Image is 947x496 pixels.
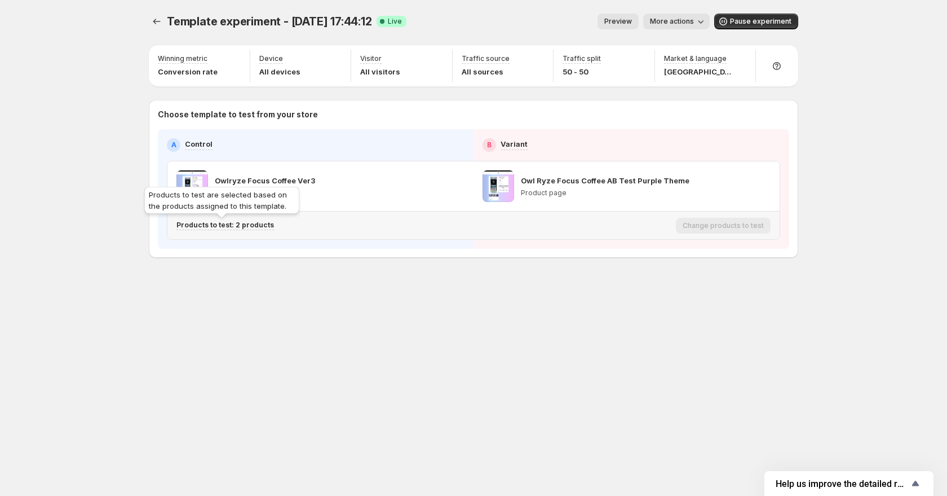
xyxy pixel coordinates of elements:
span: Pause experiment [730,17,791,26]
span: Preview [604,17,632,26]
p: Control [185,138,213,150]
p: Choose template to test from your store [158,109,789,120]
span: Template experiment - [DATE] 17:44:12 [167,15,372,28]
p: Owlryze Focus Coffee Ver3 [215,175,315,186]
p: Variant [501,138,528,150]
h2: A [171,141,176,150]
p: Owl Ryze Focus Coffee AB Test Purple Theme [521,175,689,186]
button: Experiments [149,14,165,29]
p: Conversion rate [158,66,218,77]
p: Market & language [664,54,727,63]
button: More actions [643,14,710,29]
p: Traffic split [563,54,601,63]
button: Pause experiment [714,14,798,29]
button: Show survey - Help us improve the detailed report for A/B campaigns [776,477,922,490]
h2: B [487,141,492,150]
p: Product page [521,188,689,197]
button: Preview [598,14,639,29]
p: All devices [259,66,300,77]
p: Device [259,54,283,63]
p: Visitor [360,54,382,63]
span: Help us improve the detailed report for A/B campaigns [776,479,909,489]
p: Winning metric [158,54,207,63]
p: Products to test: 2 products [176,221,274,230]
p: All sources [462,66,510,77]
span: More actions [650,17,694,26]
p: [GEOGRAPHIC_DATA] [664,66,732,77]
span: Live [388,17,402,26]
p: Traffic source [462,54,510,63]
img: Owl Ryze Focus Coffee AB Test Purple Theme [483,170,514,202]
p: 50 - 50 [563,66,601,77]
p: All visitors [360,66,400,77]
img: Owlryze Focus Coffee Ver3 [176,170,208,202]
